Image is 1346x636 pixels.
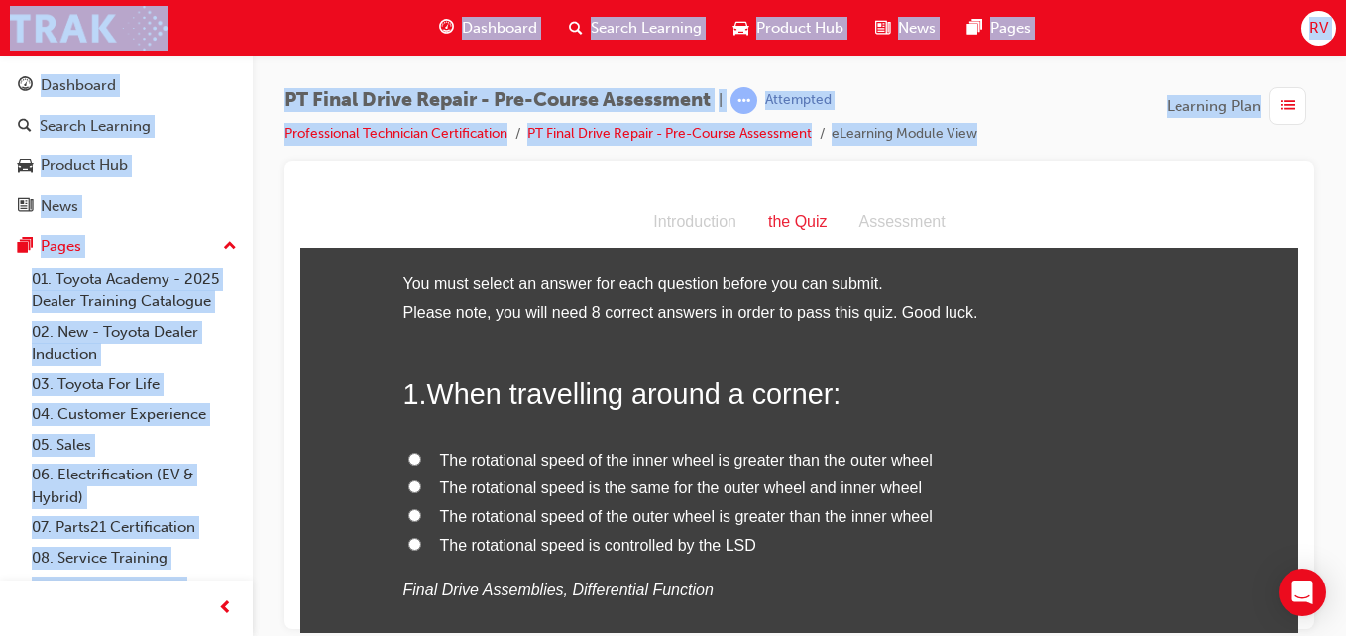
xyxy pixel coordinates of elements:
[284,89,711,112] span: PT Final Drive Repair - Pre-Course Assessment
[24,512,245,543] a: 07. Parts21 Certification
[1279,569,1326,616] div: Open Intercom Messenger
[8,228,245,265] button: Pages
[337,11,452,40] div: Introduction
[875,16,890,41] span: news-icon
[41,74,116,97] div: Dashboard
[8,188,245,225] a: News
[24,317,245,370] a: 02. New - Toyota Dealer Induction
[967,16,982,41] span: pages-icon
[8,108,245,145] a: Search Learning
[103,177,896,217] h2: 1 .
[41,195,78,218] div: News
[41,155,128,177] div: Product Hub
[18,77,33,95] span: guage-icon
[730,87,757,114] span: learningRecordVerb_ATTEMPT-icon
[140,311,632,328] span: The rotational speed of the outer wheel is greater than the inner wheel
[591,17,702,40] span: Search Learning
[718,8,859,49] a: car-iconProduct Hub
[24,460,245,512] a: 06. Electrification (EV & Hybrid)
[24,370,245,400] a: 03. Toyota For Life
[18,238,33,256] span: pages-icon
[765,91,832,110] div: Attempted
[140,340,456,357] span: The rotational speed is controlled by the LSD
[527,125,812,142] a: PT Final Drive Repair - Pre-Course Assessment
[543,11,661,40] div: Assessment
[140,255,632,271] span: The rotational speed of the inner wheel is greater than the outer wheel
[1167,95,1261,118] span: Learning Plan
[103,384,413,401] em: Final Drive Assemblies, Differential Function
[24,543,245,574] a: 08. Service Training
[423,8,553,49] a: guage-iconDashboard
[24,430,245,461] a: 05. Sales
[990,17,1031,40] span: Pages
[223,234,237,260] span: up-icon
[108,283,121,296] input: The rotational speed is the same for the outer wheel and inner wheel
[832,123,977,146] li: eLearning Module View
[1301,11,1336,46] button: RV
[140,282,622,299] span: The rotational speed is the same for the outer wheel and inner wheel
[218,596,233,621] span: prev-icon
[103,102,896,131] li: Please note, you will need 8 correct answers in order to pass this quiz. Good luck.
[108,312,121,325] input: The rotational speed of the outer wheel is greater than the inner wheel
[18,158,33,175] span: car-icon
[719,89,723,112] span: |
[24,573,245,603] a: 09. Technical Training
[127,181,541,213] span: When travelling around a corner:
[553,8,718,49] a: search-iconSearch Learning
[41,235,81,258] div: Pages
[8,148,245,184] a: Product Hub
[103,73,896,102] li: You must select an answer for each question before you can submit.
[756,17,843,40] span: Product Hub
[462,17,537,40] span: Dashboard
[24,265,245,317] a: 01. Toyota Academy - 2025 Dealer Training Catalogue
[40,115,151,138] div: Search Learning
[284,125,507,142] a: Professional Technician Certification
[108,341,121,354] input: The rotational speed is controlled by the LSD
[18,198,33,216] span: news-icon
[10,6,168,51] img: Trak
[8,67,245,104] a: Dashboard
[18,118,32,136] span: search-icon
[452,11,543,40] div: the Quiz
[1281,94,1295,119] span: list-icon
[1309,17,1328,40] span: RV
[569,16,583,41] span: search-icon
[8,63,245,228] button: DashboardSearch LearningProduct HubNews
[898,17,936,40] span: News
[1167,87,1314,125] button: Learning Plan
[859,8,952,49] a: news-iconNews
[24,399,245,430] a: 04. Customer Experience
[108,256,121,268] input: The rotational speed of the inner wheel is greater than the outer wheel
[733,16,748,41] span: car-icon
[439,16,454,41] span: guage-icon
[952,8,1047,49] a: pages-iconPages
